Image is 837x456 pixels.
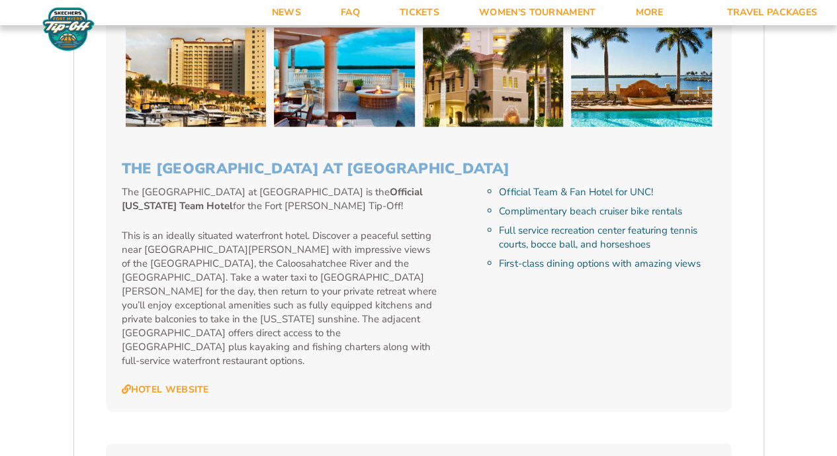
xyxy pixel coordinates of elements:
[571,28,712,127] img: The Westin Cape Coral Resort at Marina Village (2025 BEACH)
[122,229,439,368] p: This is an ideally situated waterfront hotel. Discover a peaceful setting near [GEOGRAPHIC_DATA][...
[499,205,715,218] li: Complimentary beach cruiser bike rentals
[499,257,715,271] li: First-class dining options with amazing views
[126,28,267,127] img: The Westin Cape Coral Resort at Marina Village (2025 BEACH)
[499,224,715,251] li: Full service recreation center featuring tennis courts, bocce ball, and horseshoes
[122,384,209,396] a: Hotel Website
[423,28,564,127] img: The Westin Cape Coral Resort at Marina Village (2025 BEACH)
[274,28,415,127] img: The Westin Cape Coral Resort at Marina Village (2025 BEACH)
[122,160,716,177] h3: The [GEOGRAPHIC_DATA] at [GEOGRAPHIC_DATA]
[40,7,97,52] img: Fort Myers Tip-Off
[122,185,439,213] p: The [GEOGRAPHIC_DATA] at [GEOGRAPHIC_DATA] is the for the Fort [PERSON_NAME] Tip-Off!
[122,185,423,212] strong: Official [US_STATE] Team Hotel
[499,185,715,199] li: Official Team & Fan Hotel for UNC!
